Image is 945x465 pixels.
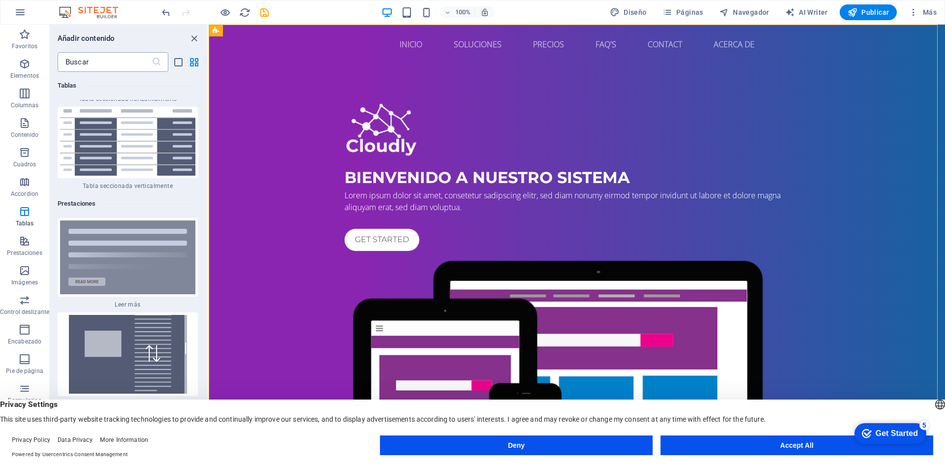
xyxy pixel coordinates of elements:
[58,301,198,309] span: Leer más
[11,131,39,139] p: Contenido
[60,220,195,294] img: Read_More_Thumbnail.svg
[8,338,41,345] p: Encabezado
[58,198,198,210] h6: Prestaciones
[909,7,937,17] span: Más
[219,6,231,18] button: Haz clic para salir del modo de previsualización y seguir editando
[58,312,198,408] div: Columna fija
[16,219,34,227] p: Tablas
[785,7,828,17] span: AI Writer
[258,6,270,18] button: save
[57,6,130,18] img: Editor Logo
[58,182,198,190] span: Tabla seccionada verticalmente
[781,4,832,20] button: AI Writer
[58,32,115,44] h6: Añadir contenido
[7,249,42,257] p: Prestaciones
[73,2,83,12] div: 5
[6,367,43,375] p: Pie de página
[29,11,71,20] div: Get Started
[440,6,475,18] button: 100%
[715,4,773,20] button: Navegador
[259,7,270,18] i: Guardar (Ctrl+S)
[58,107,198,190] div: Tabla seccionada verticalmente
[10,72,39,80] p: Elementos
[455,6,471,18] h6: 100%
[239,7,251,18] i: Volver a cargar página
[606,4,651,20] button: Diseño
[60,315,195,394] img: StickyColumn.svg
[12,42,37,50] p: Favoritos
[58,80,198,92] h6: Tablas
[11,101,39,109] p: Columnas
[188,56,200,68] button: grid-view
[848,7,889,17] span: Publicar
[13,160,36,168] p: Cuadros
[840,4,897,20] button: Publicar
[659,4,707,20] button: Páginas
[11,190,38,198] p: Accordion
[188,32,200,44] button: close panel
[905,4,941,20] button: Más
[11,279,38,286] p: Imágenes
[610,7,647,17] span: Diseño
[58,52,152,72] input: Buscar
[160,7,172,18] i: Deshacer: Editar cabecera (Ctrl+Z)
[8,5,80,26] div: Get Started 5 items remaining, 0% complete
[8,397,41,404] p: Formularios
[480,8,489,17] i: Al redimensionar, ajustar el nivel de zoom automáticamente para ajustarse al dispositivo elegido.
[606,4,651,20] div: Diseño (Ctrl+Alt+Y)
[172,56,184,68] button: list-view
[160,6,172,18] button: undo
[239,6,251,18] button: reload
[662,7,703,17] span: Páginas
[58,218,198,309] div: Leer más
[719,7,769,17] span: Navegador
[60,109,195,176] img: table-vertically-striped.svg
